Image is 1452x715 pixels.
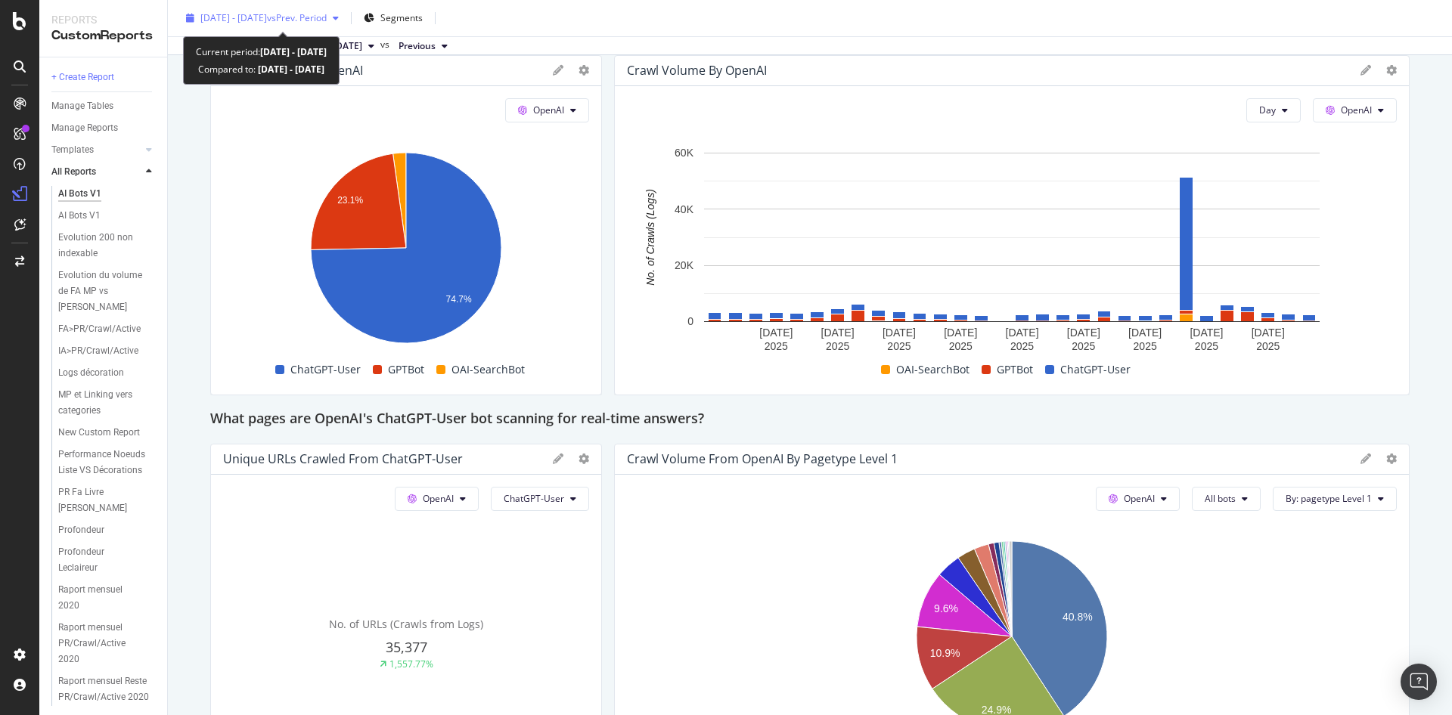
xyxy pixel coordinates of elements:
span: Segments [380,11,423,24]
text: [DATE] [1128,327,1162,339]
a: AI Bots V1 [58,208,157,224]
text: 23.1% [337,195,363,206]
a: Profondeur [58,522,157,538]
div: Crawl Volume by OpenAIOpenAIA chart.ChatGPT-UserGPTBotOAI-SearchBot [210,55,602,395]
div: Profondeur Leclaireur [58,544,142,576]
span: No. of URLs (Crawls from Logs) [329,617,483,631]
span: ChatGPT-User [504,492,564,505]
text: [DATE] [944,327,977,339]
span: 2025 Sep. 1st [333,39,362,53]
text: 2025 [1195,340,1218,352]
text: 2025 [1134,340,1157,352]
div: Logs décoration [58,365,124,381]
text: 0 [687,315,693,327]
a: PR Fa Livre [PERSON_NAME] [58,484,157,516]
span: OpenAI [533,104,564,116]
div: Reports [51,12,155,27]
text: 2025 [887,340,911,352]
a: FA>PR/Crawl/Active [58,321,157,337]
div: Current period: [196,43,327,60]
div: FA>PR/Crawl/Active [58,321,141,337]
text: 2025 [1256,340,1280,352]
div: Profondeur [58,522,104,538]
span: OAI-SearchBot [896,361,970,379]
button: All bots [1192,487,1261,511]
div: Manage Reports [51,120,118,136]
span: OpenAI [423,492,454,505]
span: ChatGPT-User [290,361,361,379]
button: OpenAI [1096,487,1180,511]
div: Raport mensuel PR/Crawl/Active 2020 [58,620,148,667]
b: [DATE] - [DATE] [260,45,327,58]
text: [DATE] [759,327,793,339]
h2: What pages are OpenAI's ChatGPT-User bot scanning for real-time answers? [210,407,704,432]
a: Templates [51,142,141,158]
text: 2025 [949,340,973,352]
span: vs [380,38,392,51]
div: CustomReports [51,27,155,45]
div: Unique URLs Crawled from ChatGPT-User [223,451,463,466]
div: Raport mensuel Reste PR/Crawl/Active 2020 [58,673,149,705]
div: IA>PR/Crawl/Active [58,343,138,359]
div: 1,557.77% [389,658,433,670]
text: 2025 [765,340,788,352]
a: Logs décoration [58,365,157,381]
text: 40.8% [1063,611,1093,623]
svg: A chart. [627,145,1397,357]
span: GPTBot [388,361,424,379]
a: Raport mensuel 2020 [58,582,157,614]
a: Manage Tables [51,98,157,114]
text: 60K [675,147,694,159]
a: Evolution 200 non indexable [58,230,157,262]
text: 9.6% [934,602,958,614]
text: [DATE] [883,327,916,339]
div: Raport mensuel 2020 [58,582,142,614]
button: Previous [392,37,454,55]
button: ChatGPT-User [491,487,589,511]
div: AI Bots V1 [58,186,101,202]
div: Performance Noeuds Liste VS Décorations [58,447,149,478]
button: OpenAI [395,487,479,511]
span: Previous [399,39,436,53]
button: OpenAI [505,98,589,122]
button: Segments [358,6,429,30]
button: OpenAI [1313,98,1397,122]
button: [DATE] - [DATE]vsPrev. Period [180,6,345,30]
text: 40K [675,203,694,215]
a: MP et Linking vers categories [58,387,157,419]
div: Manage Tables [51,98,113,114]
div: Crawl Volume from OpenAI by pagetype Level 1 [627,451,898,466]
div: MP et Linking vers categories [58,387,145,419]
text: 20K [675,259,694,271]
text: 10.9% [930,646,960,658]
div: Crawl Volume by OpenAIDayOpenAIA chart.OAI-SearchBotGPTBotChatGPT-User [614,55,1410,395]
text: No. of Crawls (Logs) [644,189,656,286]
text: 2025 [1072,340,1095,352]
div: Evolution 200 non indexable [58,230,145,262]
div: PR Fa Livre Stocké [58,484,145,516]
div: Compared to: [198,60,324,78]
span: OpenAI [1341,104,1372,116]
div: Crawl Volume by OpenAI [627,63,767,78]
text: [DATE] [1190,327,1223,339]
a: Evolution du volume de FA MP vs [PERSON_NAME] [58,268,157,315]
span: Day [1259,104,1276,116]
text: 2025 [826,340,849,352]
div: Templates [51,142,94,158]
a: + Create Report [51,70,157,85]
span: By: pagetype Level 1 [1286,492,1372,505]
button: [DATE] [327,37,380,55]
div: Open Intercom Messenger [1401,664,1437,700]
svg: A chart. [223,145,589,357]
span: ChatGPT-User [1060,361,1131,379]
b: [DATE] - [DATE] [256,63,324,76]
a: Manage Reports [51,120,157,136]
text: [DATE] [1067,327,1100,339]
a: Profondeur Leclaireur [58,544,157,576]
a: AI Bots V1 [58,186,157,202]
text: [DATE] [1252,327,1285,339]
span: OAI-SearchBot [451,361,525,379]
text: 74.7% [446,294,472,305]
